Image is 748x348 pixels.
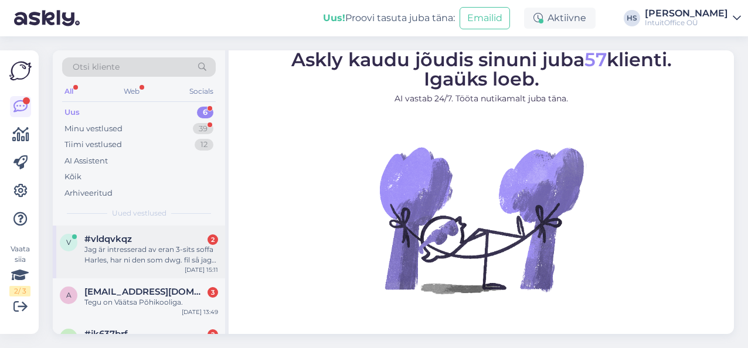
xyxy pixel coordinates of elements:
[182,308,218,316] div: [DATE] 13:49
[62,84,76,99] div: All
[197,107,213,118] div: 6
[323,12,345,23] b: Uus!
[208,234,218,245] div: 2
[64,155,108,167] div: AI Assistent
[84,234,132,244] span: #vldqvkqz
[291,93,672,105] p: AI vastab 24/7. Tööta nutikamalt juba täna.
[9,244,30,296] div: Vaata siia
[208,329,218,340] div: 2
[84,244,218,265] div: Jag är intresserad av eran 3-sits soffa Harles, har ni den som dwg. fil så jag kan lyfta in den i...
[64,107,80,118] div: Uus
[73,61,120,73] span: Otsi kliente
[9,60,32,82] img: Askly Logo
[624,10,640,26] div: HS
[291,48,672,90] span: Askly kaudu jõudis sinuni juba klienti. Igaüks loeb.
[187,84,216,99] div: Socials
[376,114,587,325] img: No Chat active
[66,238,71,247] span: v
[112,208,166,219] span: Uued vestlused
[121,84,142,99] div: Web
[584,48,607,71] span: 57
[208,287,218,298] div: 3
[524,8,596,29] div: Aktiivne
[460,7,510,29] button: Emailid
[645,9,741,28] a: [PERSON_NAME]IntuitOffice OÜ
[84,329,128,339] span: #jk637brf
[84,297,218,308] div: Tegu on Väätsa Põhikooliga.
[67,333,70,342] span: j
[9,286,30,296] div: 2 / 3
[64,187,113,199] div: Arhiveeritud
[193,123,213,135] div: 39
[323,11,455,25] div: Proovi tasuta juba täna:
[195,139,213,151] div: 12
[645,18,728,28] div: IntuitOffice OÜ
[64,139,122,151] div: Tiimi vestlused
[64,171,81,183] div: Kõik
[645,9,728,18] div: [PERSON_NAME]
[64,123,123,135] div: Minu vestlused
[66,291,72,299] span: a
[185,265,218,274] div: [DATE] 15:11
[84,286,206,297] span: anneli.mand@vaatsapk.ee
